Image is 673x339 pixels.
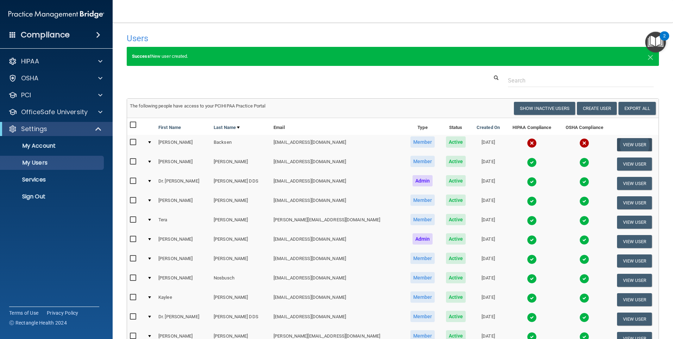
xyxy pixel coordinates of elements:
[47,309,78,316] a: Privacy Policy
[527,274,537,284] img: tick.e7d51cea.svg
[156,232,211,251] td: [PERSON_NAME]
[156,193,211,212] td: [PERSON_NAME]
[471,309,505,329] td: [DATE]
[21,57,39,66] p: HIPAA
[471,174,505,193] td: [DATE]
[271,309,404,329] td: [EMAIL_ADDRESS][DOMAIN_NAME]
[446,156,466,167] span: Active
[156,154,211,174] td: [PERSON_NAME]
[508,74,654,87] input: Search
[647,49,654,63] span: ×
[617,293,652,306] button: View User
[8,108,102,116] a: OfficeSafe University
[5,193,101,200] p: Sign Out
[446,311,466,322] span: Active
[413,175,433,186] span: Admin
[271,212,404,232] td: [PERSON_NAME][EMAIL_ADDRESS][DOMAIN_NAME]
[527,196,537,206] img: tick.e7d51cea.svg
[471,212,505,232] td: [DATE]
[579,177,589,187] img: tick.e7d51cea.svg
[271,251,404,271] td: [EMAIL_ADDRESS][DOMAIN_NAME]
[577,102,617,115] button: Create User
[8,7,104,21] img: PMB logo
[579,254,589,264] img: tick.e7d51cea.svg
[8,91,102,99] a: PCI
[271,118,404,135] th: Email
[127,34,433,43] h4: Users
[579,196,589,206] img: tick.e7d51cea.svg
[156,309,211,329] td: Dr. [PERSON_NAME]
[471,271,505,290] td: [DATE]
[446,214,466,225] span: Active
[446,175,466,186] span: Active
[271,154,404,174] td: [EMAIL_ADDRESS][DOMAIN_NAME]
[514,102,575,115] button: Show Inactive Users
[271,174,404,193] td: [EMAIL_ADDRESS][DOMAIN_NAME]
[618,102,656,115] a: Export All
[8,125,102,133] a: Settings
[156,174,211,193] td: Dr. [PERSON_NAME]
[617,313,652,326] button: View User
[271,193,404,212] td: [EMAIL_ADDRESS][DOMAIN_NAME]
[617,216,652,229] button: View User
[413,233,433,245] span: Admin
[21,108,88,116] p: OfficeSafe University
[579,293,589,303] img: tick.e7d51cea.svg
[527,138,537,148] img: cross.ca9f0e7f.svg
[21,74,39,82] p: OSHA
[446,233,466,245] span: Active
[211,154,271,174] td: [PERSON_NAME]
[441,118,471,135] th: Status
[9,319,67,326] span: Ⓒ Rectangle Health 2024
[410,272,435,283] span: Member
[617,254,652,267] button: View User
[471,135,505,154] td: [DATE]
[132,54,151,59] strong: Success!
[156,135,211,154] td: [PERSON_NAME]
[5,176,101,183] p: Services
[271,232,404,251] td: [EMAIL_ADDRESS][DOMAIN_NAME]
[446,253,466,264] span: Active
[410,214,435,225] span: Member
[527,313,537,322] img: tick.e7d51cea.svg
[211,193,271,212] td: [PERSON_NAME]
[471,251,505,271] td: [DATE]
[211,174,271,193] td: [PERSON_NAME] DDS
[127,47,659,66] div: New user created.
[211,232,271,251] td: [PERSON_NAME]
[477,123,500,132] a: Created On
[471,290,505,309] td: [DATE]
[404,118,440,135] th: Type
[527,177,537,187] img: tick.e7d51cea.svg
[130,103,266,109] span: The following people have access to your PCIHIPAA Practice Portal
[410,253,435,264] span: Member
[410,195,435,206] span: Member
[617,138,652,151] button: View User
[579,158,589,167] img: tick.e7d51cea.svg
[617,177,652,190] button: View User
[527,235,537,245] img: tick.e7d51cea.svg
[446,291,466,303] span: Active
[579,313,589,322] img: tick.e7d51cea.svg
[21,125,47,133] p: Settings
[527,158,537,167] img: tick.e7d51cea.svg
[211,271,271,290] td: Nosbusch
[214,123,240,132] a: Last Name
[8,57,102,66] a: HIPAA
[471,232,505,251] td: [DATE]
[211,212,271,232] td: [PERSON_NAME]
[156,271,211,290] td: [PERSON_NAME]
[579,274,589,284] img: tick.e7d51cea.svg
[156,290,211,309] td: Kaylee
[527,216,537,226] img: tick.e7d51cea.svg
[9,309,38,316] a: Terms of Use
[156,251,211,271] td: [PERSON_NAME]
[158,123,181,132] a: First Name
[527,293,537,303] img: tick.e7d51cea.svg
[211,251,271,271] td: [PERSON_NAME]
[446,195,466,206] span: Active
[211,309,271,329] td: [PERSON_NAME] DDS
[410,311,435,322] span: Member
[663,36,666,45] div: 2
[271,271,404,290] td: [EMAIL_ADDRESS][DOMAIN_NAME]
